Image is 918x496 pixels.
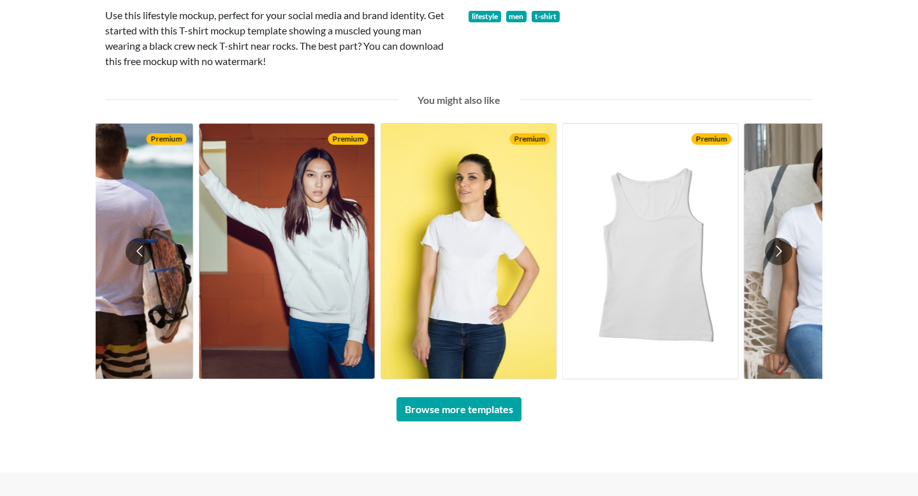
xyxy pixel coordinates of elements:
[105,8,449,69] p: Use this lifestyle mockup, perfect for your social media and brand identity. Get started with thi...
[328,133,368,145] span: Premium
[146,133,186,145] span: Premium
[532,11,560,22] a: t-shirt
[381,123,557,379] a: Premium
[199,123,375,379] a: Premium
[200,124,375,379] img: brunette woman wearing a white pullover hoodie with blue jeans leaning against a terracotta wall
[765,238,792,265] button: Go to next slide
[691,133,731,145] span: Premium
[469,11,501,22] a: lifestyle
[18,124,193,379] img: back of man with a surfboard wearing a white crew neck T-shirt checking the waves
[408,92,510,108] div: You might also like
[381,124,557,379] img: brown-haired woman with blue eyes wearing a white crew neck T-shirt in front of a yellow backdrop
[126,238,153,265] button: Go to previous slide
[397,397,521,421] a: Browse more templates
[563,124,738,379] img: flatlay of a white basic tank top with a transparent background
[509,133,550,145] span: Premium
[562,123,739,379] a: Premium
[506,11,527,22] span: men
